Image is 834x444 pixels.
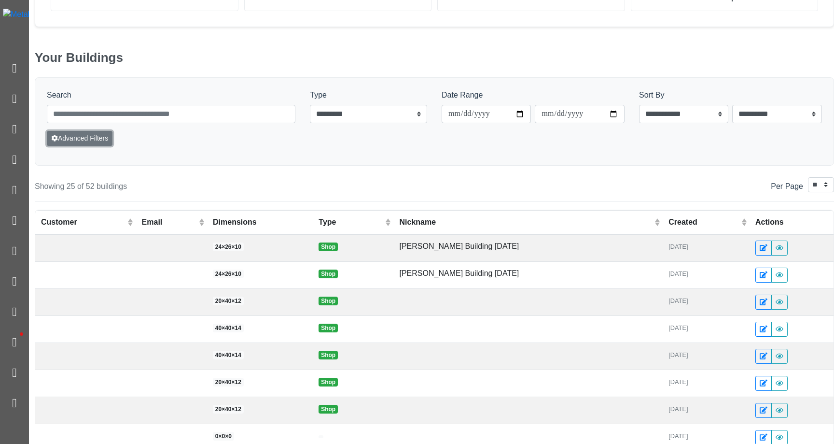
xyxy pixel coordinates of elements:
img: Metals Direct Inc Logo [3,9,87,20]
button: View Details [771,403,788,418]
span: Shop [319,351,338,359]
button: View Details [771,376,788,391]
span: 20×40×12 [213,378,244,387]
div: Nickname [400,216,652,228]
span: Shop [319,378,338,387]
td: [PERSON_NAME] Building [DATE] [394,261,663,288]
label: Date Range [442,89,625,101]
label: Search [47,89,295,101]
span: 20×40×12 [213,405,244,414]
div: Type [319,216,383,228]
span: 24×26×10 [213,243,244,251]
div: Actions [755,216,828,228]
small: [DATE] [668,351,688,358]
div: Customer [41,216,125,228]
button: Edit Building [755,376,772,391]
button: Edit Building [755,322,772,337]
button: Edit Building [755,268,772,283]
span: • [9,318,34,350]
td: [PERSON_NAME] Building [DATE] [394,234,663,262]
button: View Details [771,295,788,310]
button: View Details [771,241,788,256]
button: Edit Building [755,403,772,418]
small: [DATE] [668,324,688,331]
div: Dimensions [213,216,307,228]
span: 20×40×12 [213,297,244,305]
button: View Details [771,268,788,283]
div: Email [142,216,196,228]
small: [DATE] [668,432,688,440]
button: Edit Building [755,241,772,256]
button: Edit Building [755,295,772,310]
span: Shop [319,297,338,305]
small: [DATE] [668,297,688,304]
span: 24×26×10 [213,270,244,278]
span: Showing 25 of 52 buildings [35,182,127,190]
span: Shop [319,270,338,278]
small: [DATE] [668,378,688,386]
span: 40×40×14 [213,351,244,359]
span: 40×40×14 [213,324,244,332]
button: View Details [771,349,788,364]
label: Sort By [639,89,822,101]
label: Type [310,89,427,101]
button: Edit Building [755,349,772,364]
small: [DATE] [668,243,688,250]
button: View Details [771,322,788,337]
div: Created [668,216,738,228]
span: Shop [319,324,338,332]
h3: Your Buildings [35,50,834,65]
span: Shop [319,243,338,251]
legend: Per Page [768,177,806,196]
button: Advanced Filters [47,131,112,146]
span: Shop [319,405,338,414]
small: [DATE] [668,405,688,413]
small: [DATE] [668,270,688,277]
span: 0×0×0 [213,432,234,441]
